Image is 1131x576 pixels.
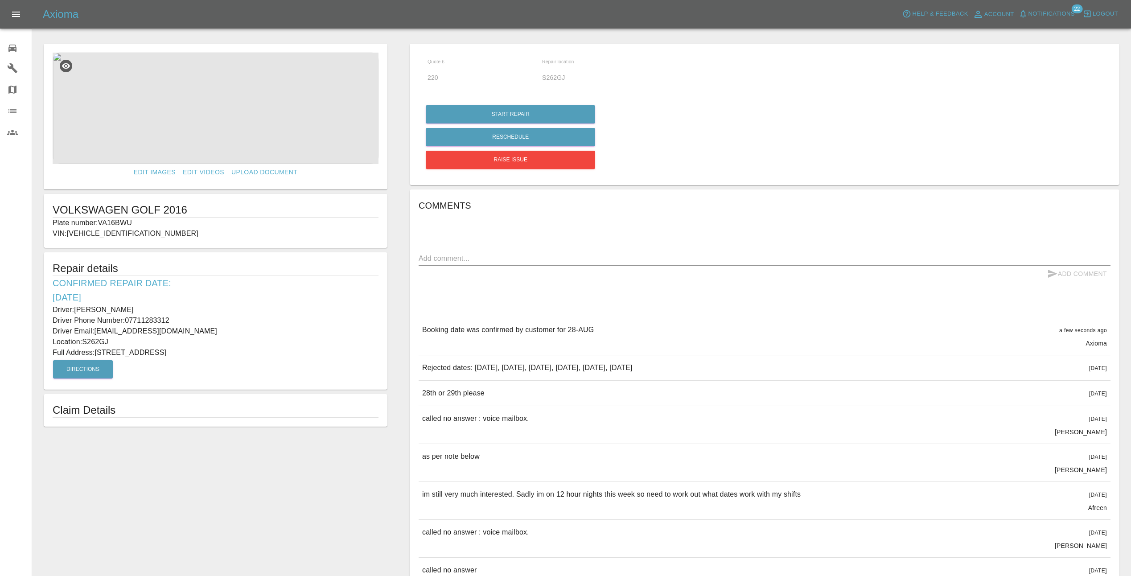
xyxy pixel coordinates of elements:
span: a few seconds ago [1059,327,1107,333]
p: Plate number: VA16BWU [53,218,378,228]
p: VIN: [VEHICLE_IDENTIFICATION_NUMBER] [53,228,378,239]
button: Directions [53,360,113,379]
span: Account [984,9,1014,20]
button: Reschedule [426,128,595,146]
span: Notifications [1028,9,1075,19]
p: Location: S262GJ [53,337,378,347]
img: 3d640a5a-4a15-4e21-9610-6bb19044583b [53,53,378,164]
span: [DATE] [1089,416,1107,422]
h5: Axioma [43,7,78,21]
p: Booking date was confirmed by customer for 28-AUG [422,325,594,335]
h1: Claim Details [53,403,378,417]
h6: Comments [419,198,1110,213]
span: Repair location [542,59,574,64]
p: called no answer [422,565,477,576]
button: Raise issue [426,151,595,169]
a: Upload Document [228,164,301,181]
p: Driver Email: [EMAIL_ADDRESS][DOMAIN_NAME] [53,326,378,337]
span: [DATE] [1089,568,1107,574]
span: [DATE] [1089,492,1107,498]
span: Help & Feedback [912,9,968,19]
button: Start Repair [426,105,595,123]
p: 28th or 29th please [422,388,485,399]
p: Axioma [1086,339,1107,348]
p: Driver Phone Number: 07711283312 [53,315,378,326]
button: Logout [1081,7,1120,21]
p: Rejected dates: [DATE], [DATE], [DATE], [DATE], [DATE], [DATE] [422,362,633,373]
a: Account [971,7,1016,21]
p: [PERSON_NAME] [1055,428,1107,436]
h1: VOLKSWAGEN GOLF 2016 [53,203,378,217]
p: called no answer : voice mailbox. [422,527,529,538]
h6: Confirmed Repair Date: [DATE] [53,276,378,304]
p: [PERSON_NAME] [1055,541,1107,550]
span: 22 [1071,4,1082,13]
button: Notifications [1016,7,1077,21]
p: as per note below [422,451,480,462]
p: called no answer : voice mailbox. [422,413,529,424]
h5: Repair details [53,261,378,276]
a: Edit Videos [179,164,228,181]
span: Quote £ [428,59,444,64]
p: im still very much interested. Sadly im on 12 hour nights this week so need to work out what date... [422,489,801,500]
span: [DATE] [1089,530,1107,536]
p: Afreen [1088,503,1107,512]
p: Full Address: [STREET_ADDRESS] [53,347,378,358]
a: Edit Images [130,164,179,181]
p: [PERSON_NAME] [1055,465,1107,474]
span: Logout [1093,9,1118,19]
span: [DATE] [1089,454,1107,460]
p: Driver: [PERSON_NAME] [53,304,378,315]
button: Help & Feedback [900,7,970,21]
span: [DATE] [1089,391,1107,397]
span: [DATE] [1089,365,1107,371]
button: Open drawer [5,4,27,25]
